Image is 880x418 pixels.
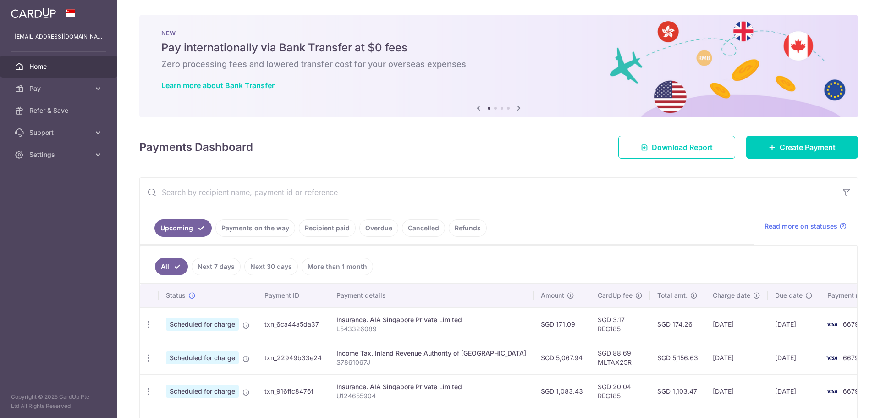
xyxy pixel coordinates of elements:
span: Amount [541,291,564,300]
a: Learn more about Bank Transfer [161,81,275,90]
span: Scheduled for charge [166,385,239,398]
td: txn_22949b33e24 [257,341,329,374]
a: Recipient paid [299,219,356,237]
p: S7861067J [336,358,526,367]
div: Income Tax. Inland Revenue Authority of [GEOGRAPHIC_DATA] [336,349,526,358]
p: [EMAIL_ADDRESS][DOMAIN_NAME] [15,32,103,41]
td: SGD 171.09 [533,307,590,341]
div: Insurance. AIA Singapore Private Limited [336,315,526,324]
span: Charge date [713,291,750,300]
th: Payment ID [257,284,329,307]
a: Download Report [618,136,735,159]
td: SGD 1,083.43 [533,374,590,408]
img: CardUp [11,7,56,18]
td: [DATE] [768,374,820,408]
span: Create Payment [780,142,836,153]
span: Status [166,291,186,300]
h5: Pay internationally via Bank Transfer at $0 fees [161,40,836,55]
input: Search by recipient name, payment id or reference [140,178,836,207]
a: More than 1 month [302,258,373,275]
span: CardUp fee [598,291,632,300]
span: Read more on statuses [764,222,837,231]
span: 6679 [843,387,859,395]
td: [DATE] [705,341,768,374]
td: SGD 20.04 REC185 [590,374,650,408]
td: txn_6ca44a5da37 [257,307,329,341]
a: Payments on the way [215,219,295,237]
span: 6679 [843,320,859,328]
td: [DATE] [705,307,768,341]
span: Download Report [652,142,713,153]
span: Scheduled for charge [166,351,239,364]
td: SGD 174.26 [650,307,705,341]
h4: Payments Dashboard [139,139,253,156]
span: Pay [29,84,90,93]
div: Insurance. AIA Singapore Private Limited [336,382,526,391]
span: Total amt. [657,291,687,300]
td: [DATE] [768,307,820,341]
td: SGD 5,067.94 [533,341,590,374]
span: Scheduled for charge [166,318,239,331]
td: [DATE] [705,374,768,408]
a: All [155,258,188,275]
span: Support [29,128,90,137]
h6: Zero processing fees and lowered transfer cost for your overseas expenses [161,59,836,70]
a: Next 30 days [244,258,298,275]
p: U124655904 [336,391,526,401]
span: Due date [775,291,803,300]
td: SGD 5,156.63 [650,341,705,374]
a: Overdue [359,219,398,237]
td: [DATE] [768,341,820,374]
p: L543326089 [336,324,526,334]
td: txn_916ffc8476f [257,374,329,408]
a: Next 7 days [192,258,241,275]
a: Read more on statuses [764,222,847,231]
td: SGD 88.69 MLTAX25R [590,341,650,374]
span: Refer & Save [29,106,90,115]
img: Bank transfer banner [139,15,858,117]
p: NEW [161,29,836,37]
span: 6679 [843,354,859,362]
span: Settings [29,150,90,159]
th: Payment details [329,284,533,307]
a: Cancelled [402,219,445,237]
img: Bank Card [823,352,841,363]
span: Home [29,62,90,71]
img: Bank Card [823,319,841,330]
a: Upcoming [154,219,212,237]
a: Refunds [449,219,487,237]
td: SGD 1,103.47 [650,374,705,408]
a: Create Payment [746,136,858,159]
td: SGD 3.17 REC185 [590,307,650,341]
img: Bank Card [823,386,841,397]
